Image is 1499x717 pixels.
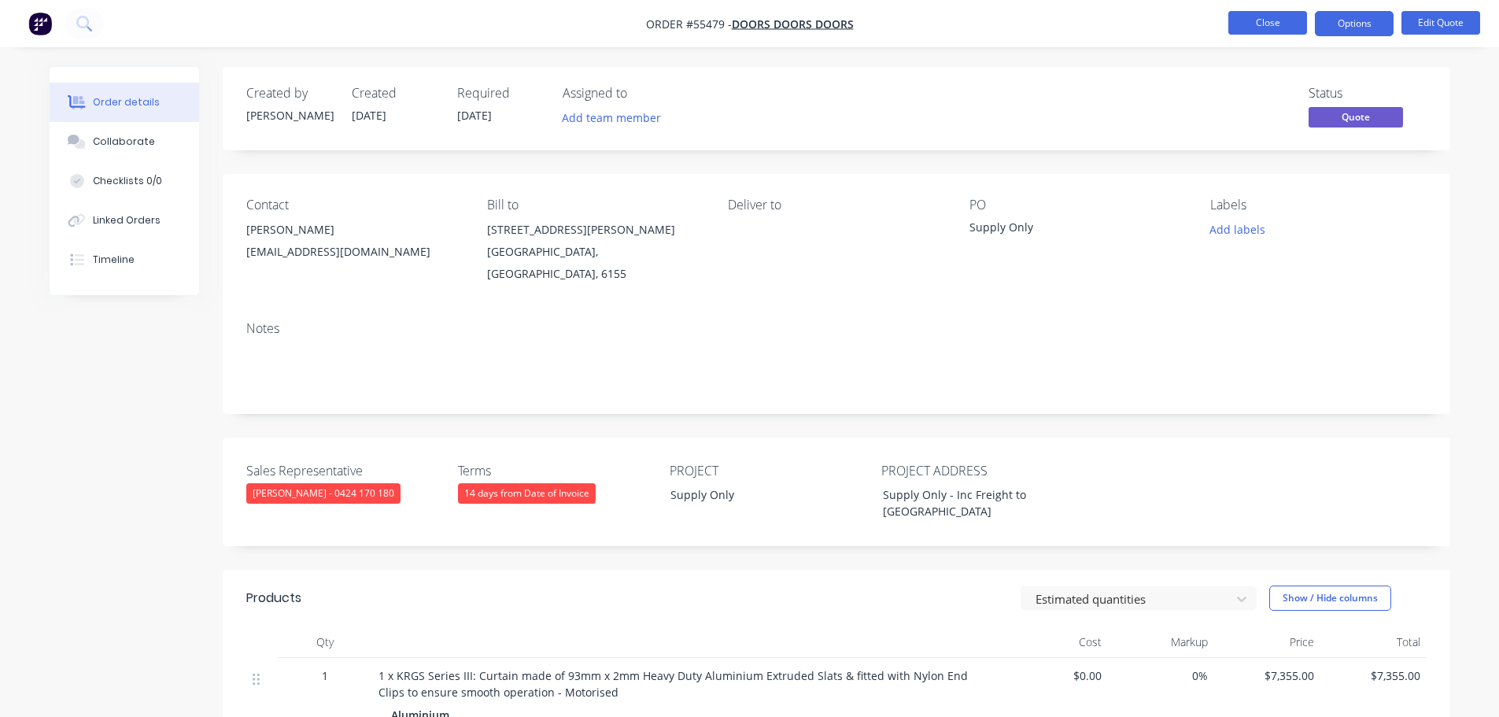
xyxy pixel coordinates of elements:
span: $0.00 [1008,667,1102,684]
div: [STREET_ADDRESS][PERSON_NAME][GEOGRAPHIC_DATA], [GEOGRAPHIC_DATA], 6155 [487,219,703,285]
div: Created by [246,86,333,101]
div: Timeline [93,253,135,267]
div: PO [969,198,1185,213]
div: Order details [93,95,160,109]
div: Created [352,86,438,101]
button: Collaborate [50,122,199,161]
div: Status [1309,86,1427,101]
span: [DATE] [457,108,492,123]
div: [GEOGRAPHIC_DATA], [GEOGRAPHIC_DATA], 6155 [487,241,703,285]
div: Required [457,86,544,101]
label: Terms [458,461,655,480]
label: PROJECT ADDRESS [881,461,1078,480]
span: 0% [1114,667,1208,684]
button: Checklists 0/0 [50,161,199,201]
div: Cost [1002,626,1108,658]
span: 1 [322,667,328,684]
div: Supply Only [969,219,1166,241]
div: [EMAIL_ADDRESS][DOMAIN_NAME] [246,241,462,263]
span: $7,355.00 [1327,667,1420,684]
img: Factory [28,12,52,35]
div: Deliver to [728,198,943,213]
button: Edit Quote [1401,11,1480,35]
div: [PERSON_NAME] [246,219,462,241]
div: Supply Only [658,483,855,506]
a: Doors Doors Doors [732,17,854,31]
button: Add team member [563,107,670,128]
div: [STREET_ADDRESS][PERSON_NAME] [487,219,703,241]
button: Linked Orders [50,201,199,240]
div: Contact [246,198,462,213]
button: Options [1315,11,1394,36]
div: Qty [278,626,372,658]
div: Assigned to [563,86,720,101]
div: [PERSON_NAME] [246,107,333,124]
div: [PERSON_NAME] - 0424 170 180 [246,483,401,504]
button: Order details [50,83,199,122]
div: Labels [1210,198,1426,213]
span: 1 x KRGS Series III: Curtain made of 93mm x 2mm Heavy Duty Aluminium Extruded Slats & fitted with... [378,668,971,700]
div: Price [1214,626,1320,658]
span: Quote [1309,107,1403,127]
div: Checklists 0/0 [93,174,162,188]
button: Show / Hide columns [1269,586,1391,611]
div: 14 days from Date of Invoice [458,483,596,504]
div: Bill to [487,198,703,213]
button: Add team member [553,107,669,128]
div: Linked Orders [93,213,161,227]
div: Collaborate [93,135,155,149]
div: [PERSON_NAME][EMAIL_ADDRESS][DOMAIN_NAME] [246,219,462,269]
span: [DATE] [352,108,386,123]
div: Total [1320,626,1427,658]
div: Markup [1108,626,1214,658]
button: Close [1228,11,1307,35]
button: Add labels [1202,219,1274,240]
span: Order #55479 - [646,17,732,31]
span: $7,355.00 [1220,667,1314,684]
div: Supply Only - Inc Freight to [GEOGRAPHIC_DATA] [870,483,1067,523]
label: PROJECT [670,461,866,480]
div: Notes [246,321,1427,336]
label: Sales Representative [246,461,443,480]
div: Products [246,589,301,608]
button: Timeline [50,240,199,279]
